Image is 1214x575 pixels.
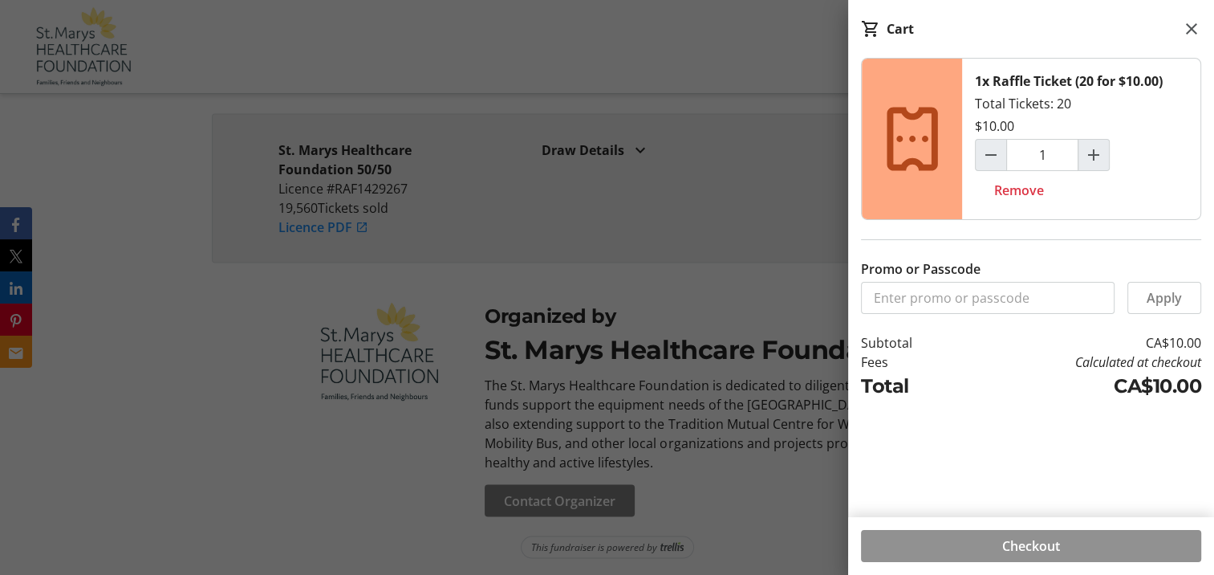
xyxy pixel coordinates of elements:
[975,71,1163,91] div: 1x Raffle Ticket (20 for $10.00)
[994,181,1044,200] span: Remove
[1147,288,1182,308] span: Apply
[1006,139,1078,171] input: Raffle Ticket (20 for $10.00) Quantity
[887,19,914,39] div: Cart
[861,530,1201,562] button: Checkout
[962,59,1200,219] div: Total Tickets: 20
[1078,140,1109,170] button: Increment by one
[1127,282,1201,314] button: Apply
[861,353,960,372] td: Fees
[861,259,981,279] label: Promo or Passcode
[861,282,1115,314] input: Enter promo or passcode
[861,333,960,353] td: Subtotal
[960,372,1201,401] td: CA$10.00
[960,333,1201,353] td: CA$10.00
[975,116,1014,136] div: $10.00
[976,140,1006,170] button: Decrement by one
[975,174,1063,206] button: Remove
[861,372,960,401] td: Total
[960,353,1201,372] td: Calculated at checkout
[1002,536,1060,556] span: Checkout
